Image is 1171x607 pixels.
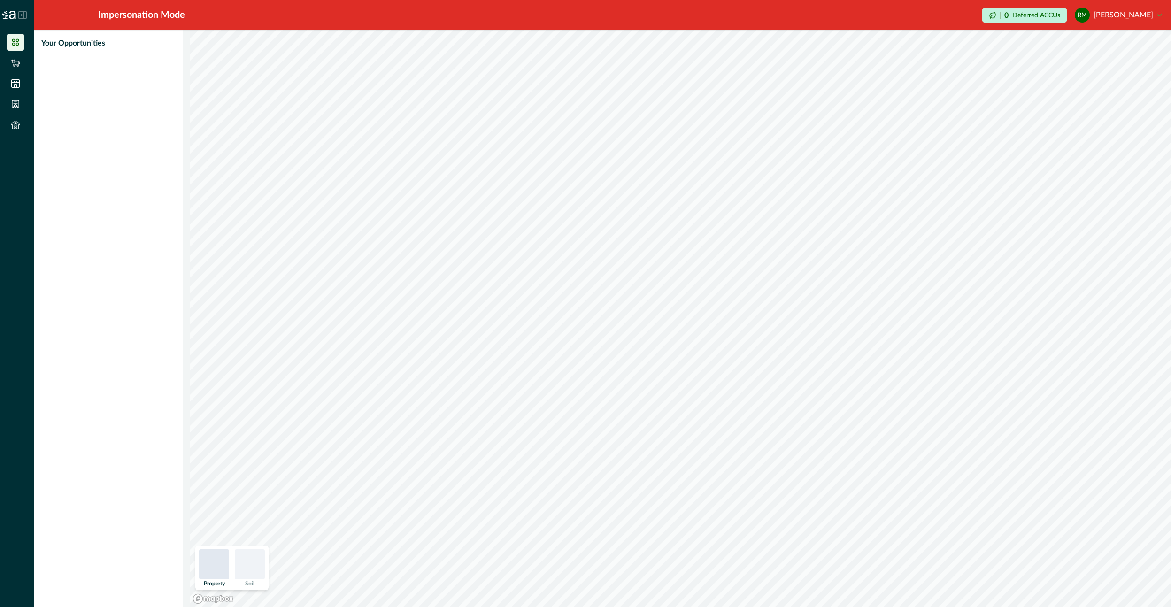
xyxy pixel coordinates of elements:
a: Mapbox logo [193,593,234,604]
p: 0 [1004,12,1009,19]
p: Property [204,581,225,586]
p: Deferred ACCUs [1012,12,1060,19]
div: Impersonation Mode [98,8,185,22]
button: Rodney McIntyre[PERSON_NAME] [1075,4,1162,26]
img: Logo [2,11,16,19]
p: Your Opportunities [41,38,105,49]
p: Soil [245,581,254,586]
